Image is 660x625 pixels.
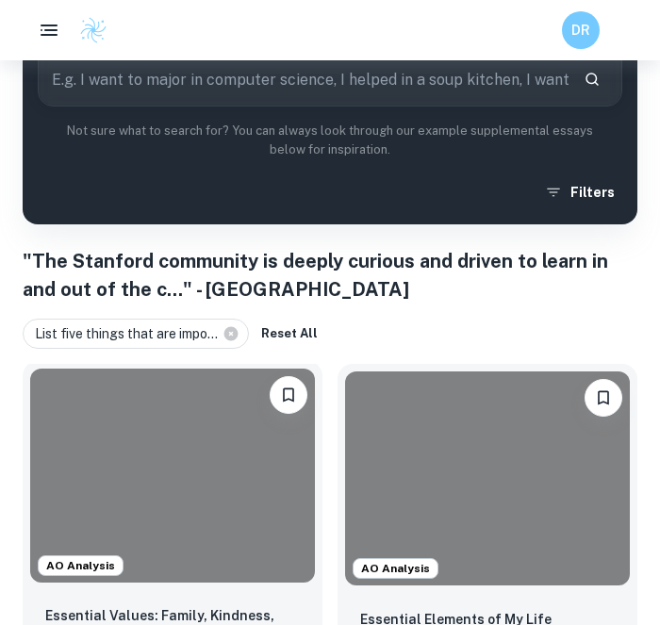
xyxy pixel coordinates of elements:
img: Clastify logo [79,16,107,44]
button: Filters [540,175,622,209]
input: E.g. I want to major in computer science, I helped in a soup kitchen, I want to join the debate t... [39,53,569,106]
button: Search [576,63,608,95]
span: AO Analysis [354,560,437,577]
a: Clastify logo [68,16,107,44]
div: List five things that are impo... [23,319,249,349]
span: AO Analysis [39,557,123,574]
span: List five things that are impo... [35,323,226,344]
button: Bookmark [585,379,622,417]
h6: DR [570,20,592,41]
button: Reset All [256,320,322,348]
h1: "The Stanford community is deeply curious and driven to learn in and out of the c..." - [GEOGRAPH... [23,247,637,304]
button: DR [562,11,600,49]
p: Not sure what to search for? You can always look through our example supplemental essays below fo... [38,122,622,160]
button: Bookmark [270,376,307,414]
